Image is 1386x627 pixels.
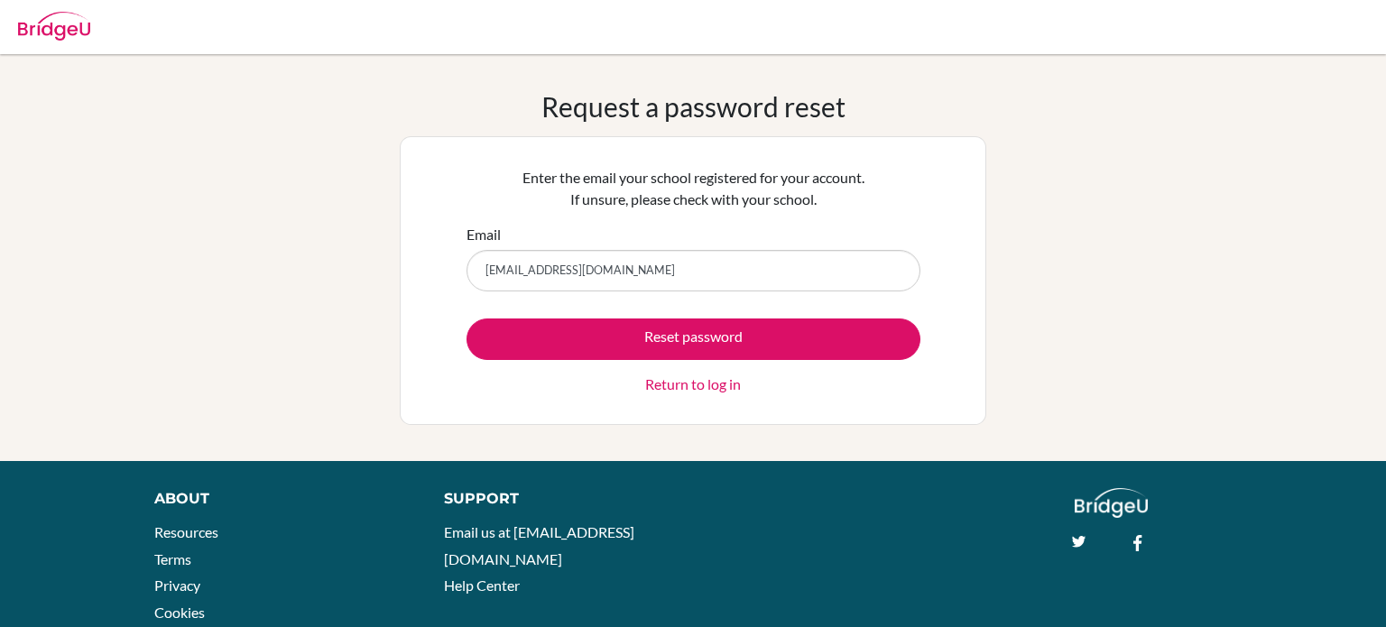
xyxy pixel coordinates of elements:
button: Reset password [467,318,920,360]
h1: Request a password reset [541,90,845,123]
div: About [154,488,403,510]
a: Terms [154,550,191,567]
img: logo_white@2x-f4f0deed5e89b7ecb1c2cc34c3e3d731f90f0f143d5ea2071677605dd97b5244.png [1075,488,1148,518]
a: Privacy [154,576,200,594]
img: Bridge-U [18,12,90,41]
label: Email [467,224,501,245]
a: Help Center [444,576,520,594]
a: Resources [154,523,218,540]
a: Cookies [154,604,205,621]
div: Support [444,488,674,510]
a: Email us at [EMAIL_ADDRESS][DOMAIN_NAME] [444,523,634,567]
a: Return to log in [645,373,741,395]
p: Enter the email your school registered for your account. If unsure, please check with your school. [467,167,920,210]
